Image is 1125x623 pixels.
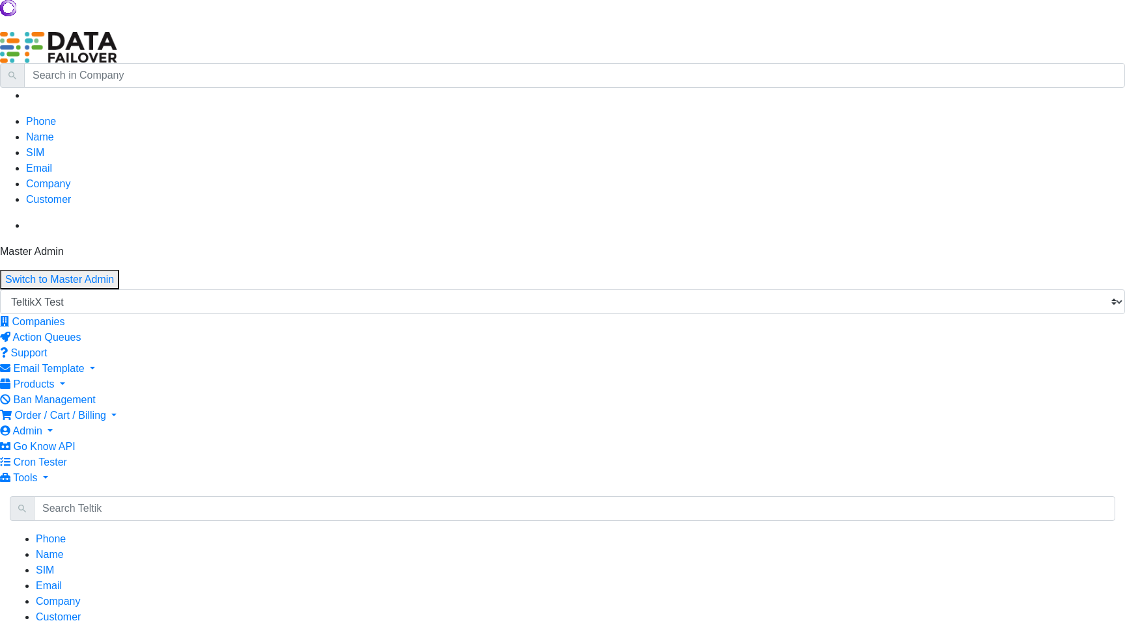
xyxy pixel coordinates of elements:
[26,178,70,189] a: Company
[36,611,81,622] a: Customer
[13,472,37,483] span: Tools
[13,332,81,343] span: Action Queues
[10,347,47,358] span: Support
[24,63,1125,88] input: Search in Company
[26,163,52,174] a: Email
[14,410,105,421] span: Order / Cart / Billing
[13,378,54,390] span: Products
[36,596,80,607] a: Company
[13,363,84,374] span: Email Template
[13,394,95,405] span: Ban Management
[13,457,66,468] span: Cron Tester
[13,425,42,436] span: Admin
[36,580,62,591] a: Email
[12,316,64,327] span: Companies
[5,274,114,285] a: Switch to Master Admin
[36,533,66,544] a: Phone
[36,549,64,560] a: Name
[26,147,44,158] a: SIM
[36,564,54,576] a: SIM
[34,496,1115,521] input: Search Teltik
[26,194,71,205] a: Customer
[13,441,75,452] span: Go Know API
[26,116,56,127] a: Phone
[26,131,54,142] a: Name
